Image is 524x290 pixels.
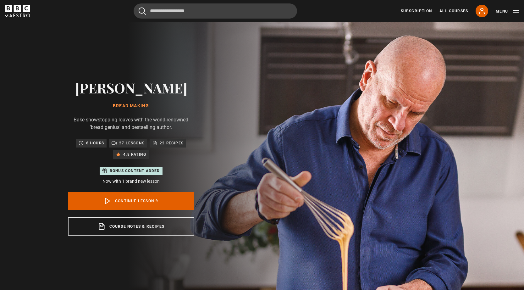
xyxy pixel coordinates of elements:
[439,8,468,14] a: All Courses
[68,192,194,210] a: Continue lesson 9
[86,140,104,146] p: 6 hours
[139,7,146,15] button: Submit the search query
[134,3,297,19] input: Search
[110,168,160,174] p: Bonus content added
[119,140,145,146] p: 27 lessons
[68,116,194,131] p: Bake showstopping loaves with the world-renowned 'bread genius' and bestselling author.
[68,178,194,185] p: Now with 1 brand new lesson
[68,217,194,236] a: Course notes & recipes
[68,103,194,109] h1: Bread Making
[160,140,184,146] p: 22 recipes
[123,151,146,158] p: 4.8 rating
[401,8,432,14] a: Subscription
[5,5,30,17] svg: BBC Maestro
[68,80,194,96] h2: [PERSON_NAME]
[496,8,519,14] button: Toggle navigation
